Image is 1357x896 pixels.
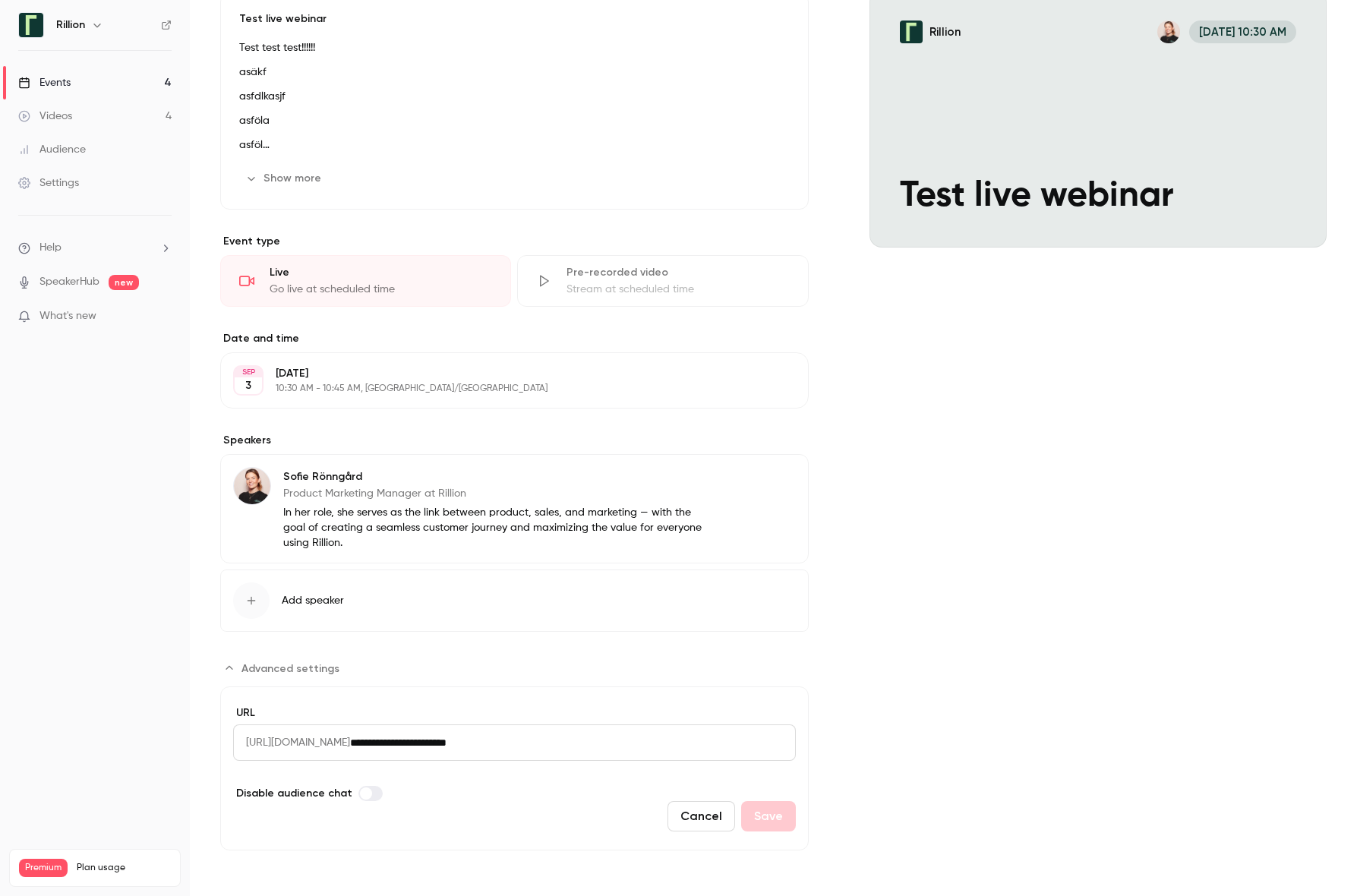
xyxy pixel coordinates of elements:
p: asfdlkasjf [239,87,790,106]
button: Add speaker [220,569,809,632]
div: Stream at scheduled time [566,282,789,297]
div: Pre-recorded video [566,265,789,280]
p: Event type [220,234,809,249]
p: asäkf [239,63,790,81]
span: What's new [39,308,96,324]
p: [DATE] [276,366,728,381]
label: URL [233,705,796,721]
li: help-dropdown-opener [18,240,172,256]
img: Sofie Rönngård [234,468,270,504]
span: Disable audience chat [236,785,352,801]
div: LiveGo live at scheduled time [220,255,511,307]
p: Test test test!!!!!! [239,39,790,57]
div: Live [270,265,492,280]
img: Rillion [19,13,43,37]
span: [URL][DOMAIN_NAME] [233,724,350,761]
button: Show more [239,166,330,191]
span: Help [39,240,62,256]
span: Advanced settings [241,661,339,677]
p: Sofie Rönngård [283,469,710,484]
button: Advanced settings [220,656,349,680]
p: Test live webinar [239,11,790,27]
div: SEP [235,367,262,377]
div: Sofie RönngårdSofie RönngårdProduct Marketing Manager at RillionIn her role, she serves as the li... [220,454,809,563]
p: 10:30 AM - 10:45 AM, [GEOGRAPHIC_DATA]/[GEOGRAPHIC_DATA] [276,383,728,395]
section: Advanced settings [220,656,809,850]
span: Plan usage [77,862,171,874]
div: Go live at scheduled time [270,282,492,297]
div: Videos [18,109,72,124]
div: Audience [18,142,86,157]
div: Settings [18,175,79,191]
div: Pre-recorded videoStream at scheduled time [517,255,808,307]
label: Date and time [220,331,809,346]
p: In her role, she serves as the link between product, sales, and marketing — with the goal of crea... [283,505,710,551]
a: SpeakerHub [39,274,99,290]
p: Product Marketing Manager at Rillion [283,486,710,501]
button: Cancel [667,801,735,831]
div: Events [18,75,71,90]
p: 3 [245,378,251,393]
h6: Rillion [56,17,85,33]
p: asföl [239,136,790,154]
label: Speakers [220,433,809,448]
span: Premium [19,859,68,877]
p: asföla [239,112,790,130]
span: Add speaker [282,593,344,608]
span: new [109,275,139,290]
